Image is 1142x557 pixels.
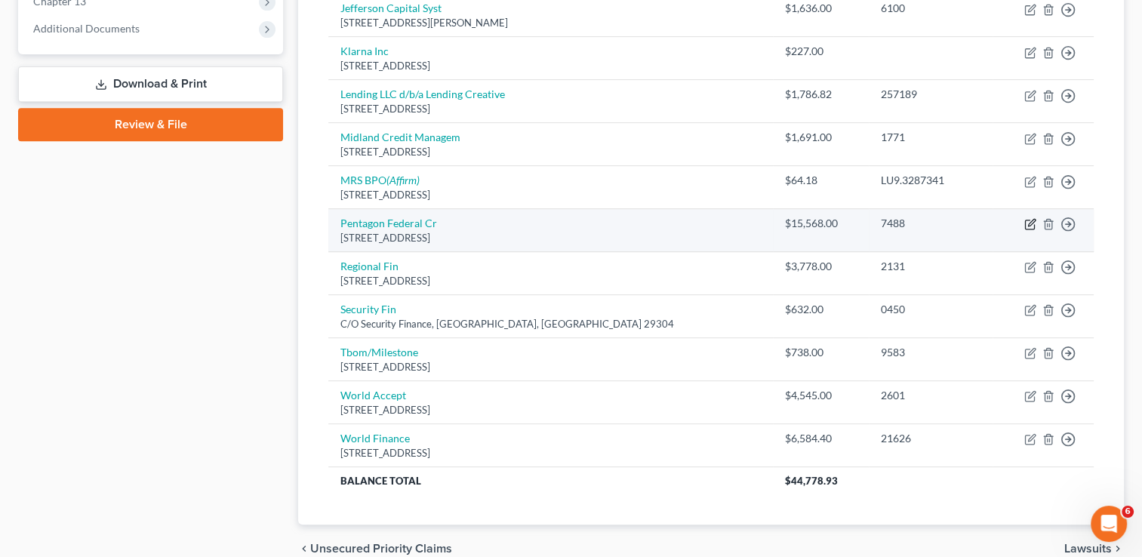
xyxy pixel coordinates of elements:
div: $1,636.00 [785,1,857,16]
div: $1,786.82 [785,87,857,102]
span: Unsecured Priority Claims [310,543,452,555]
a: World Accept [340,389,406,402]
div: $15,568.00 [785,216,857,231]
div: $64.18 [785,173,857,188]
a: World Finance [340,432,410,445]
i: chevron_right [1112,543,1124,555]
div: [STREET_ADDRESS] [340,231,761,245]
div: [STREET_ADDRESS] [340,274,761,288]
span: Additional Documents [33,22,140,35]
a: Regional Fin [340,260,399,272]
span: 6 [1122,506,1134,518]
div: 1771 [881,130,980,145]
div: [STREET_ADDRESS] [340,403,761,417]
i: chevron_left [298,543,310,555]
div: [STREET_ADDRESS] [340,102,761,116]
button: chevron_left Unsecured Priority Claims [298,543,452,555]
span: Lawsuits [1064,543,1112,555]
div: 2601 [881,388,980,403]
a: Lending LLC d/b/a Lending Creative [340,88,505,100]
div: [STREET_ADDRESS] [340,446,761,460]
div: [STREET_ADDRESS] [340,188,761,202]
div: $738.00 [785,345,857,360]
a: Review & File [18,108,283,141]
a: Midland Credit Managem [340,131,460,143]
div: $3,778.00 [785,259,857,274]
div: 21626 [881,431,980,446]
a: Klarna Inc [340,45,389,57]
a: Pentagon Federal Cr [340,217,437,229]
div: 257189 [881,87,980,102]
div: 2131 [881,259,980,274]
div: $4,545.00 [785,388,857,403]
div: 7488 [881,216,980,231]
a: Security Fin [340,303,396,315]
i: (Affirm) [386,174,420,186]
div: [STREET_ADDRESS] [340,59,761,73]
a: Download & Print [18,66,283,102]
div: LU9.3287341 [881,173,980,188]
span: $44,778.93 [785,475,838,487]
div: [STREET_ADDRESS] [340,145,761,159]
div: $227.00 [785,44,857,59]
div: 0450 [881,302,980,317]
a: Tbom/Milestone [340,346,418,359]
div: 6100 [881,1,980,16]
div: C/O Security Finance, [GEOGRAPHIC_DATA], [GEOGRAPHIC_DATA] 29304 [340,317,761,331]
a: Jefferson Capital Syst [340,2,442,14]
a: MRS BPO(Affirm) [340,174,420,186]
div: $1,691.00 [785,130,857,145]
div: $632.00 [785,302,857,317]
div: [STREET_ADDRESS][PERSON_NAME] [340,16,761,30]
div: $6,584.40 [785,431,857,446]
button: Lawsuits chevron_right [1064,543,1124,555]
th: Balance Total [328,467,773,494]
div: 9583 [881,345,980,360]
div: [STREET_ADDRESS] [340,360,761,374]
iframe: Intercom live chat [1091,506,1127,542]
